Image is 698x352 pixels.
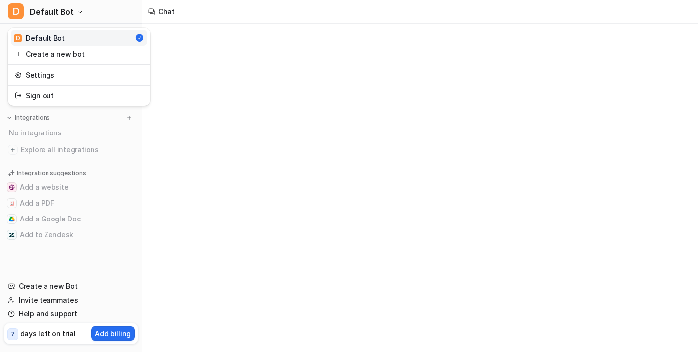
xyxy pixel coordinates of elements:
[11,46,147,62] a: Create a new bot
[15,49,22,59] img: reset
[15,70,22,80] img: reset
[30,5,74,19] span: Default Bot
[11,67,147,83] a: Settings
[11,88,147,104] a: Sign out
[15,90,22,101] img: reset
[14,33,65,43] div: Default Bot
[8,3,24,19] span: D
[8,28,150,106] div: DDefault Bot
[14,34,22,42] span: D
